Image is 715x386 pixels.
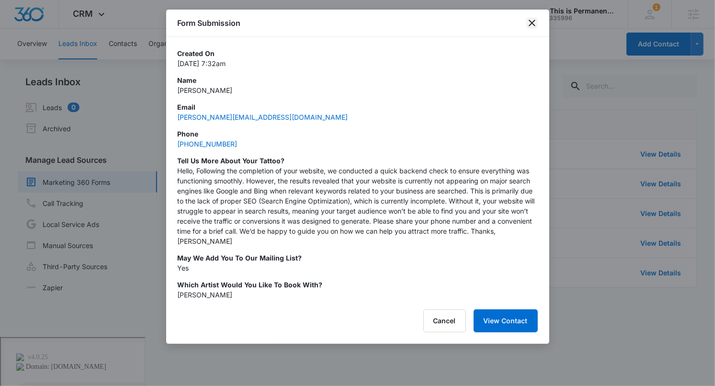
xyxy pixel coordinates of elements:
p: Created On [178,48,538,58]
img: logo_orange.svg [15,15,23,23]
div: Domain Overview [36,57,86,63]
img: tab_domain_overview_orange.svg [26,56,34,63]
p: Email [178,102,538,112]
p: Hello, Following the completion of your website, we conducted a quick backend check to ensure eve... [178,166,538,246]
p: [DATE] 7:32am [178,58,538,68]
p: [PERSON_NAME] [178,85,538,95]
button: View Contact [474,309,538,332]
button: Cancel [423,309,466,332]
img: website_grey.svg [15,25,23,33]
div: Domain: [DOMAIN_NAME] [25,25,105,33]
p: [PERSON_NAME] [178,290,538,300]
img: tab_keywords_by_traffic_grey.svg [95,56,103,63]
div: Keywords by Traffic [106,57,161,63]
button: close [526,17,538,29]
h1: Form Submission [178,17,241,29]
p: Phone [178,129,538,139]
p: Tell us more about your tattoo? [178,156,538,166]
a: [PHONE_NUMBER] [178,140,238,148]
p: May we add you to our mailing list? [178,253,538,263]
a: [PERSON_NAME][EMAIL_ADDRESS][DOMAIN_NAME] [178,113,348,121]
div: v 4.0.25 [27,15,47,23]
p: Which artist would you like to book with? [178,280,538,290]
p: Name [178,75,538,85]
p: Yes [178,263,538,273]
